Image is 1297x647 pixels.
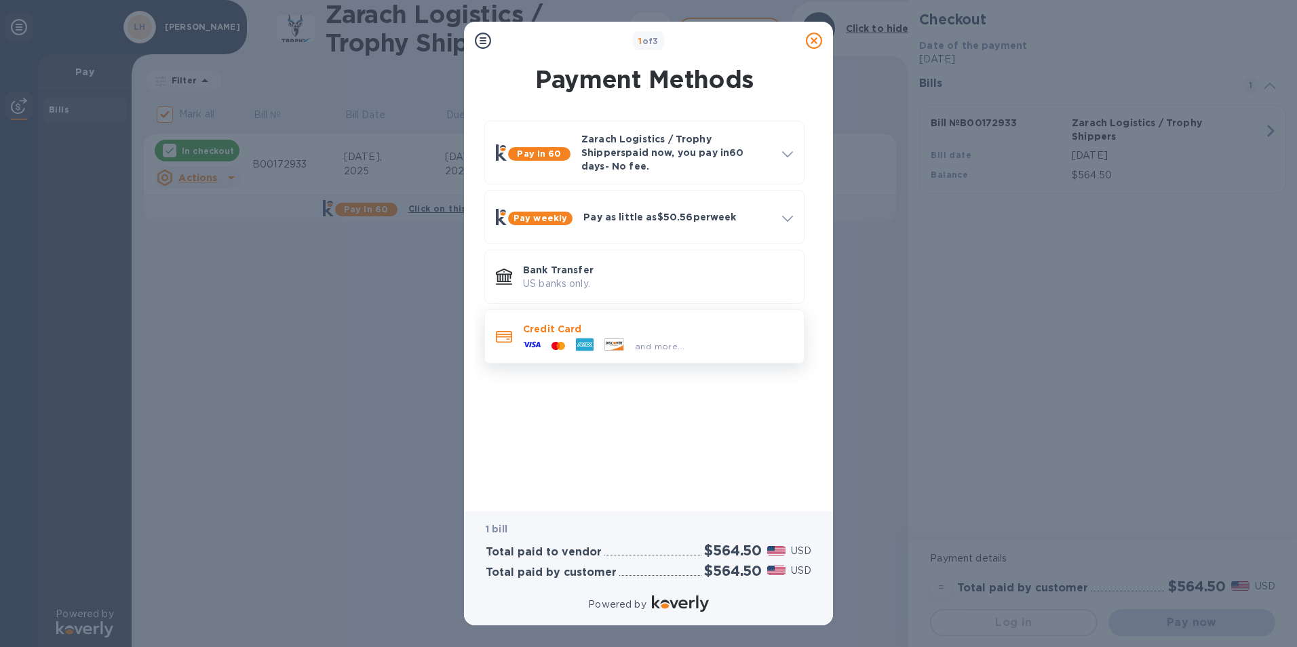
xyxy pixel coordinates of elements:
[767,566,786,575] img: USD
[635,341,684,351] span: and more...
[767,546,786,555] img: USD
[791,544,811,558] p: USD
[523,277,793,291] p: US banks only.
[704,542,762,559] h2: $564.50
[523,263,793,277] p: Bank Transfer
[517,149,561,159] b: Pay in 60
[638,36,659,46] b: of 3
[486,546,602,559] h3: Total paid to vendor
[523,322,793,336] p: Credit Card
[583,210,771,224] p: Pay as little as $50.56 per week
[704,562,762,579] h2: $564.50
[588,597,646,612] p: Powered by
[652,595,709,612] img: Logo
[638,36,642,46] span: 1
[581,132,771,173] p: Zarach Logistics / Trophy Shippers paid now, you pay in 60 days - No fee.
[486,566,617,579] h3: Total paid by customer
[482,65,807,94] h1: Payment Methods
[486,524,507,534] b: 1 bill
[514,213,567,223] b: Pay weekly
[791,564,811,578] p: USD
